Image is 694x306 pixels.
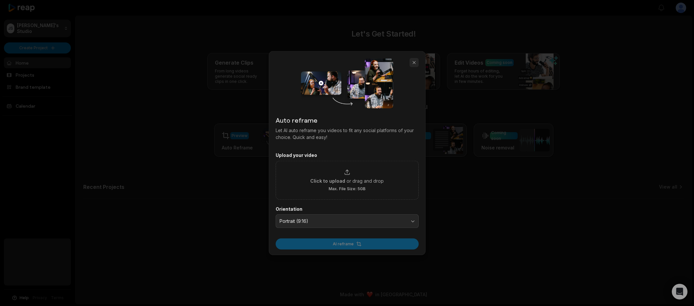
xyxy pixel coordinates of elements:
[276,152,419,158] label: Upload your video
[276,127,419,141] p: Let AI auto reframe you videos to fit any social platforms of your choice. Quick and easy!
[276,214,419,228] button: Portrait (9:16)
[310,177,345,184] span: Click to upload
[280,218,406,224] span: Portrait (9:16)
[329,186,365,191] span: Max. File Size: 5GB
[276,206,419,212] label: Orientation
[347,177,384,184] span: or drag and drop
[276,115,419,125] h2: Auto reframe
[301,58,393,109] img: auto_reframe_dialog.png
